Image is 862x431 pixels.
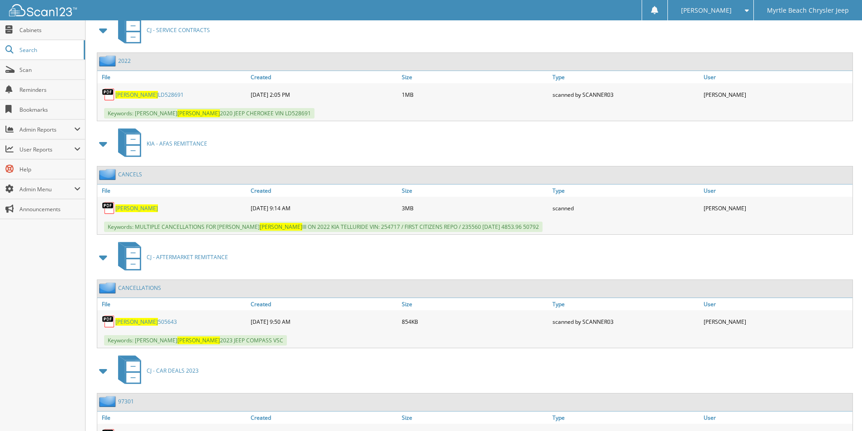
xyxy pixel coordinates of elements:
[701,199,852,217] div: [PERSON_NAME]
[19,46,79,54] span: Search
[550,412,701,424] a: Type
[118,57,131,65] a: 2022
[19,26,81,34] span: Cabinets
[115,318,158,326] span: [PERSON_NAME]
[400,313,551,331] div: 854KB
[400,199,551,217] div: 3MB
[550,199,701,217] div: scanned
[19,185,74,193] span: Admin Menu
[248,313,400,331] div: [DATE] 9:50 AM
[147,26,210,34] span: CJ - SERVICE CONTRACTS
[701,412,852,424] a: User
[681,8,732,13] span: [PERSON_NAME]
[115,318,177,326] a: [PERSON_NAME]505643
[400,185,551,197] a: Size
[9,4,77,16] img: scan123-logo-white.svg
[99,396,118,407] img: folder2.png
[701,185,852,197] a: User
[248,199,400,217] div: [DATE] 9:14 AM
[99,55,118,66] img: folder2.png
[147,253,228,261] span: CJ - AFTERMARKET REMITTANCE
[177,109,220,117] span: [PERSON_NAME]
[248,298,400,310] a: Created
[115,91,184,99] a: [PERSON_NAME]LD528691
[701,71,852,83] a: User
[701,298,852,310] a: User
[118,284,161,292] a: CANCELLATIONS
[177,336,220,344] span: [PERSON_NAME]
[19,86,81,94] span: Reminders
[550,185,701,197] a: Type
[97,298,248,310] a: File
[118,171,142,178] a: CANCELS
[550,298,701,310] a: Type
[104,222,543,232] span: Keywords: MULTIPLE CANCELLATIONS FOR [PERSON_NAME] III ON 2022 KIA TELLURIDE VIN: 254717 / FIRST ...
[147,140,207,147] span: KIA - AFAS REMITTANCE
[104,108,314,118] span: Keywords: [PERSON_NAME] 2020 JEEP CHEROKEE VIN LD528691
[248,71,400,83] a: Created
[19,126,74,133] span: Admin Reports
[248,412,400,424] a: Created
[550,71,701,83] a: Type
[400,412,551,424] a: Size
[113,353,199,388] a: CJ - CAR DEALS 2023
[701,313,852,331] div: [PERSON_NAME]
[99,282,118,294] img: folder2.png
[19,146,74,153] span: User Reports
[400,85,551,104] div: 1MB
[19,205,81,213] span: Announcements
[113,126,207,161] a: KIA - AFAS REMITTANCE
[400,298,551,310] a: Size
[118,398,134,405] a: 97301
[147,367,199,374] span: CJ - CAR DEALS 2023
[102,201,115,215] img: PDF.png
[97,185,248,197] a: File
[19,66,81,74] span: Scan
[115,204,158,212] a: [PERSON_NAME]
[701,85,852,104] div: [PERSON_NAME]
[248,185,400,197] a: Created
[113,239,228,275] a: CJ - AFTERMARKET REMITTANCE
[19,106,81,114] span: Bookmarks
[102,315,115,328] img: PDF.png
[97,71,248,83] a: File
[102,88,115,101] img: PDF.png
[260,223,302,231] span: [PERSON_NAME]
[817,388,862,431] iframe: Chat Widget
[19,166,81,173] span: Help
[99,169,118,180] img: folder2.png
[767,8,849,13] span: Myrtle Beach Chrysler Jeep
[97,412,248,424] a: File
[550,85,701,104] div: scanned by SCANNER03
[113,12,210,48] a: CJ - SERVICE CONTRACTS
[400,71,551,83] a: Size
[115,91,158,99] span: [PERSON_NAME]
[248,85,400,104] div: [DATE] 2:05 PM
[104,335,287,346] span: Keywords: [PERSON_NAME] 2023 JEEP COMPASS VSC
[550,313,701,331] div: scanned by SCANNER03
